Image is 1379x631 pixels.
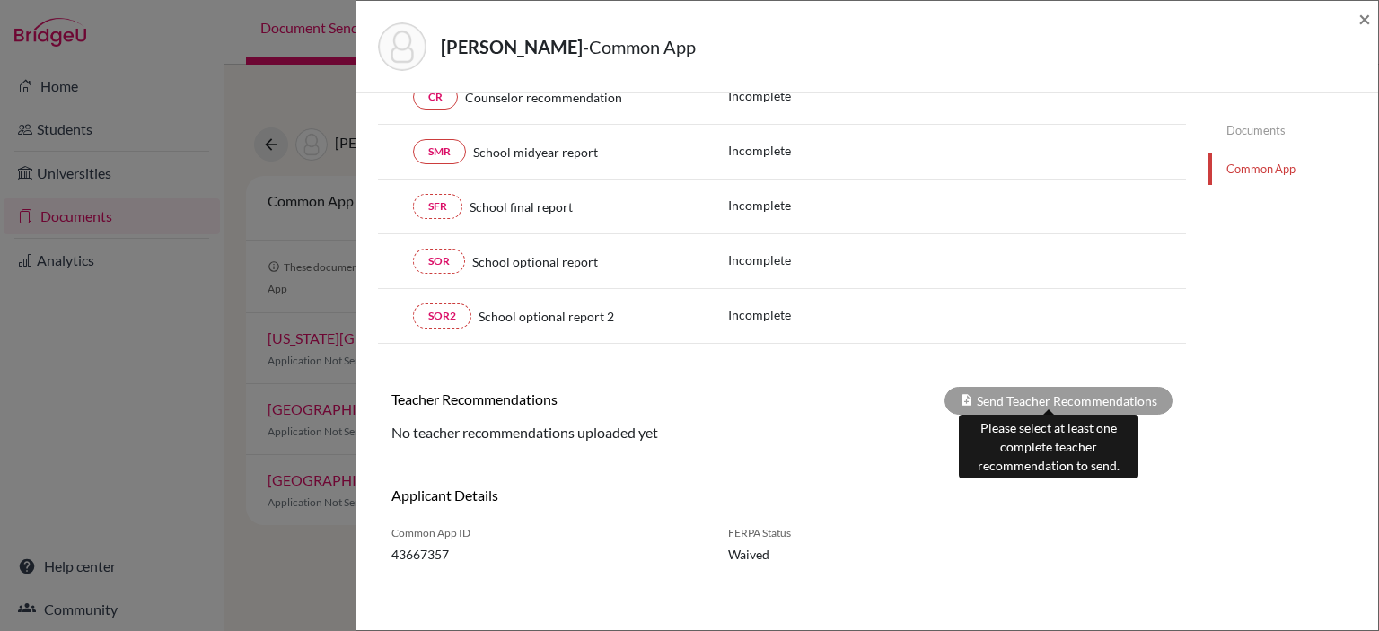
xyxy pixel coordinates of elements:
[479,307,614,326] span: School optional report 2
[413,84,458,110] a: CR
[1208,153,1378,185] a: Common App
[391,545,701,564] span: 43667357
[413,194,462,219] a: SFR
[470,197,573,216] span: School final report
[728,305,913,324] p: Incomplete
[728,86,913,105] p: Incomplete
[413,139,466,164] a: SMR
[728,141,913,160] p: Incomplete
[473,143,598,162] span: School midyear report
[1358,8,1371,30] button: Close
[728,525,903,541] span: FERPA Status
[391,486,769,504] h6: Applicant Details
[944,387,1173,415] div: Send Teacher Recommendations
[728,250,913,269] p: Incomplete
[472,252,598,271] span: School optional report
[413,303,471,329] a: SOR2
[378,390,782,408] h6: Teacher Recommendations
[441,36,583,57] strong: [PERSON_NAME]
[465,88,622,107] span: Counselor recommendation
[413,249,465,274] a: SOR
[1208,115,1378,146] a: Documents
[583,36,696,57] span: - Common App
[378,422,1186,443] div: No teacher recommendations uploaded yet
[728,196,913,215] p: Incomplete
[728,545,903,564] span: Waived
[1358,5,1371,31] span: ×
[391,525,701,541] span: Common App ID
[959,415,1138,478] div: Please select at least one complete teacher recommendation to send.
